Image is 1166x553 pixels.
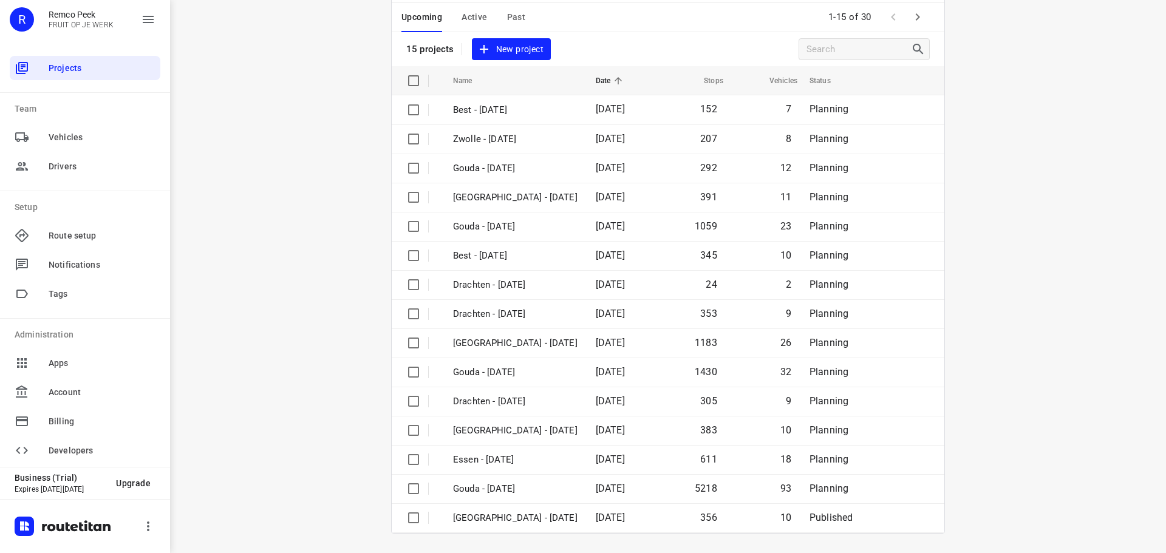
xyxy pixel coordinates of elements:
[706,279,717,290] span: 24
[780,483,791,494] span: 93
[810,133,848,144] span: Planning
[806,40,911,59] input: Search projects
[49,10,114,19] p: Remco Peek
[810,220,848,232] span: Planning
[10,282,160,306] div: Tags
[453,73,488,88] span: Name
[823,4,876,30] span: 1-15 of 30
[10,154,160,178] div: Drivers
[453,103,578,117] p: Best - [DATE]
[406,44,454,55] p: 15 projects
[780,424,791,436] span: 10
[700,395,717,407] span: 305
[810,73,847,88] span: Status
[810,162,848,174] span: Planning
[10,7,34,32] div: R
[596,424,625,436] span: [DATE]
[479,42,544,57] span: New project
[49,288,155,300] span: Tags
[453,365,578,379] p: Gouda - Tuesday
[15,473,106,483] p: Business (Trial)
[15,485,106,494] p: Expires [DATE][DATE]
[810,512,853,523] span: Published
[596,279,625,290] span: [DATE]
[780,191,791,203] span: 11
[596,483,625,494] span: [DATE]
[700,162,717,174] span: 292
[49,444,155,457] span: Developers
[10,125,160,149] div: Vehicles
[453,482,578,496] p: Gouda - [DATE]
[10,253,160,277] div: Notifications
[462,10,487,25] span: Active
[453,336,578,350] p: Zwolle - Wednesday
[596,103,625,115] span: [DATE]
[49,259,155,271] span: Notifications
[596,220,625,232] span: [DATE]
[106,472,160,494] button: Upgrade
[507,10,526,25] span: Past
[810,308,848,319] span: Planning
[453,453,578,467] p: Essen - [DATE]
[810,191,848,203] span: Planning
[596,191,625,203] span: [DATE]
[754,73,797,88] span: Vehicles
[786,133,791,144] span: 8
[596,366,625,378] span: [DATE]
[688,73,723,88] span: Stops
[810,453,848,465] span: Planning
[700,103,717,115] span: 152
[596,249,625,261] span: [DATE]
[49,160,155,173] span: Drivers
[116,478,151,488] span: Upgrade
[596,337,625,348] span: [DATE]
[596,133,625,144] span: [DATE]
[596,162,625,174] span: [DATE]
[810,249,848,261] span: Planning
[700,133,717,144] span: 207
[49,229,155,242] span: Route setup
[49,131,155,144] span: Vehicles
[401,10,442,25] span: Upcoming
[810,395,848,407] span: Planning
[49,21,114,29] p: FRUIT OP JE WERK
[596,308,625,319] span: [DATE]
[786,103,791,115] span: 7
[700,424,717,436] span: 383
[10,409,160,433] div: Billing
[453,424,578,438] p: [GEOGRAPHIC_DATA] - [DATE]
[700,308,717,319] span: 353
[10,223,160,248] div: Route setup
[596,73,627,88] span: Date
[453,511,578,525] p: Antwerpen - Monday
[15,201,160,214] p: Setup
[911,42,929,56] div: Search
[15,103,160,115] p: Team
[10,351,160,375] div: Apps
[810,337,848,348] span: Planning
[695,483,717,494] span: 5218
[10,438,160,463] div: Developers
[453,395,578,409] p: Drachten - Tuesday
[695,337,717,348] span: 1183
[453,161,578,175] p: Gouda - [DATE]
[453,249,578,263] p: Best - [DATE]
[700,191,717,203] span: 391
[780,366,791,378] span: 32
[453,191,578,205] p: [GEOGRAPHIC_DATA] - [DATE]
[780,453,791,465] span: 18
[810,424,848,436] span: Planning
[780,162,791,174] span: 12
[49,415,155,428] span: Billing
[780,220,791,232] span: 23
[810,366,848,378] span: Planning
[700,249,717,261] span: 345
[786,308,791,319] span: 9
[596,453,625,465] span: [DATE]
[453,307,578,321] p: Drachten - [DATE]
[780,512,791,523] span: 10
[810,483,848,494] span: Planning
[596,512,625,523] span: [DATE]
[453,132,578,146] p: Zwolle - [DATE]
[453,278,578,292] p: Drachten - [DATE]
